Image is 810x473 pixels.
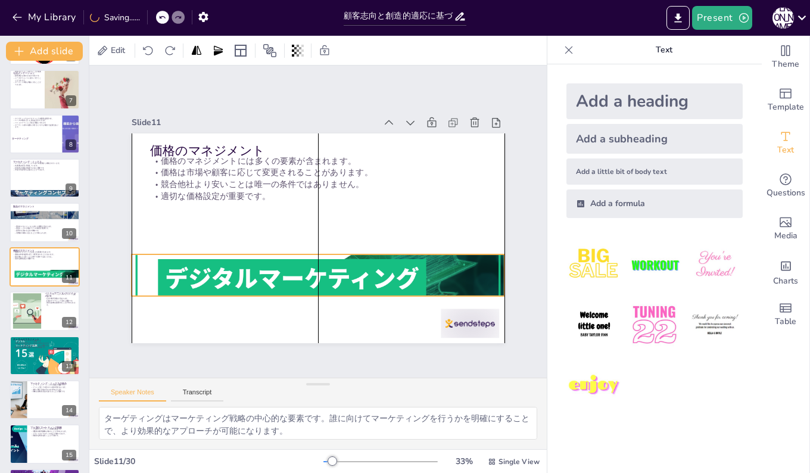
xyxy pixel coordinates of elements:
[13,251,76,254] p: 価格のマネジメントには多くの要素が含まれます。
[150,179,485,190] p: 競合他社より安いことは唯一の条件ではありません。
[10,114,80,154] div: https://cdn.sendsteps.com/images/logo/sendsteps_logo_white.pnghttps://cdn.sendsteps.com/images/lo...
[627,297,682,353] img: 5.jpeg
[45,302,76,306] p: 適切な戦略を展開することが求められます。
[62,361,76,372] div: 13
[10,70,80,109] div: https://cdn.sendsteps.com/images/logo/sendsteps_logo_white.pnghttps://cdn.sendsteps.com/images/lo...
[13,77,41,82] p: ニーズやウォンツに基づいて行うことができます。
[13,124,59,128] p: ターゲット以外の顧客に対するリスクを考慮する必要があります。
[99,407,537,440] textarea: 価格のマネジメントは、支払い条件や割引、クーポンの発行など多岐にわたります。これらを考慮することで、より効果的な価格戦略が構築できます。 価格は市場の状況や顧客のニーズに応じて変更されることがあ...
[30,386,76,388] p: プッシュ型とプル型の2つの基本形があります。
[45,298,76,300] p: 広告や販売促進が含まれます。
[30,433,76,435] p: ブランドロイヤルティの向上が期待できます。
[13,249,76,253] p: 価格のマネジメント
[566,158,743,185] div: Add a little bit of body text
[14,227,77,229] p: 製品ミックスや製品ラインの概念が重要です。
[45,300,76,302] p: 行動ターゲティング広告も重要です。
[14,225,77,227] p: 製品のマネジメントには多くの要素が含まれます。
[566,83,743,119] div: Add a heading
[768,101,804,114] span: Template
[13,342,76,344] p: 消費者の購買習慣に応じた構造が求められます。
[62,317,76,328] div: 12
[13,340,76,342] p: チャネルのマネジメントは重要です。
[13,256,76,258] p: 競合他社より安いことは唯一の条件ではありません。
[150,142,485,160] p: 価格のマネジメント
[150,167,485,178] p: 価格は市場や顧客に応じて変更されることがあります。
[132,117,376,128] div: Slide 11
[10,336,80,375] div: 13
[10,203,80,242] div: https://cdn.sendsteps.com/images/logo/sendsteps_logo_white.pnghttps://cdn.sendsteps.com/images/lo...
[687,237,743,292] img: 3.jpeg
[578,36,750,64] p: Text
[108,45,127,56] span: Edit
[14,229,77,232] p: 競争力を高めるための戦略です。
[762,122,809,164] div: Add text boxes
[150,190,485,201] p: 適切な価格設定が重要です。
[762,79,809,122] div: Add ready made slides
[90,12,140,23] div: Saving......
[30,435,76,437] p: 長期的な関係を築くことが可能です。
[30,431,76,433] p: 消費者の購買動機を高めることが求められます。
[30,388,76,391] p: 成功に繋がる組み合わせが求められます。
[10,380,80,419] div: 14
[30,384,76,387] p: マーケティング・ミックスの統合が重要です。
[666,6,690,30] button: Export to PowerPoint
[566,189,743,218] div: Add a formula
[767,186,805,200] span: Questions
[762,164,809,207] div: Get real-time input from your audience
[13,71,41,75] p: 顧客をセグメント化することが重要です。
[13,204,76,208] p: 製品のマネジメント
[762,207,809,250] div: Add images, graphics, shapes or video
[13,167,76,169] p: 効果的な戦略を構築するために重要です。
[13,169,76,172] p: 市場での競争力を高めることができます。
[13,253,76,256] p: 価格は市場や顧客に応じて変更されることがあります。
[772,58,799,71] span: Theme
[263,43,277,58] span: Position
[762,250,809,293] div: Add charts and graphs
[62,228,76,239] div: 10
[62,450,76,460] div: 15
[94,456,323,467] div: Slide 11 / 30
[13,82,41,86] p: ターゲット市場を明確にすることができます。
[10,424,80,463] div: 15
[30,428,76,431] p: プル型のマーケティング戦略が重要です。
[30,426,76,430] p: プル型のマーケティング戦略
[10,158,80,198] div: https://cdn.sendsteps.com/images/logo/sendsteps_logo_white.pnghttps://cdn.sendsteps.com/images/lo...
[566,358,622,413] img: 7.jpeg
[30,382,76,385] p: マーケティング・ミックスの統合
[13,160,76,164] p: マーケティング・ミックス
[762,36,809,79] div: Change the overall theme
[687,297,743,353] img: 6.jpeg
[150,155,485,167] p: 価格のマネジメントには多くの要素が含まれます。
[62,272,76,283] div: 11
[13,122,59,124] p: コミュニケーション方法を明確にできます。
[762,293,809,336] div: Add a table
[627,237,682,292] img: 2.jpeg
[13,337,76,341] p: チャネルのマネジメント
[66,139,76,150] div: 8
[13,165,76,167] p: 各要素は相互に関連しています。
[10,291,80,331] div: https://cdn.sendsteps.com/images/logo/sendsteps_logo_white.pnghttps://cdn.sendsteps.com/images/lo...
[13,117,59,120] p: ターゲティングはマーケティングの重要な要素です。
[6,42,83,61] button: Add slide
[9,8,81,27] button: My Library
[45,293,76,297] p: コミュニケーションのマネジメントは重要です。
[30,391,76,393] p: 戦略を効果的に組み合わせることが重要です。
[566,297,622,353] img: 4.jpeg
[171,388,224,402] button: Transcript
[13,344,76,347] p: メーカーは流通経路を確保することが重要です。
[12,136,58,140] p: ターゲティング
[772,7,794,29] div: [PERSON_NAME]
[499,457,540,466] span: Single View
[10,247,80,287] div: https://cdn.sendsteps.com/images/logo/sendsteps_logo_white.pnghttps://cdn.sendsteps.com/images/lo...
[692,6,752,30] button: Present
[99,388,166,402] button: Speaker Notes
[566,124,743,154] div: Add a subheading
[13,258,76,260] p: 適切な価格設定が重要です。
[450,456,478,467] div: 33 %
[66,183,76,194] div: 9
[13,119,59,122] p: ニーズや嗜好に合った製品を設計できます。
[566,237,622,292] img: 1.jpeg
[13,163,76,165] p: マーケティング・ミックスは4つの要素から構成されています。
[773,275,798,288] span: Charts
[13,346,76,348] p: 最適な流通経路を確保するための戦略です。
